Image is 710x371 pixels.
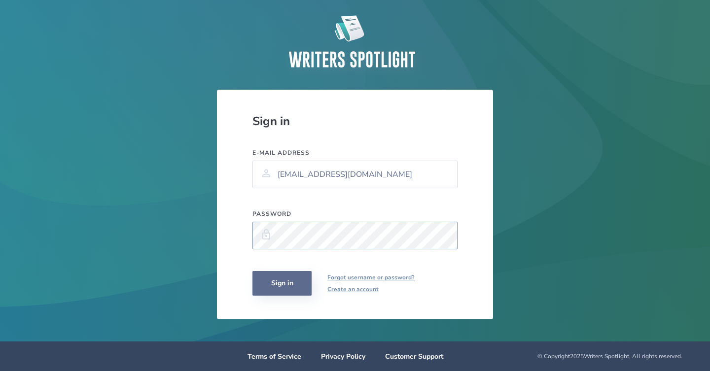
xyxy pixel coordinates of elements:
[252,113,458,129] div: Sign in
[252,149,458,157] label: E-mail address
[321,352,365,361] a: Privacy Policy
[385,352,443,361] a: Customer Support
[327,283,415,295] a: Create an account
[252,161,458,188] input: example@domain.com
[252,271,312,296] button: Sign in
[252,210,458,218] label: Password
[248,352,301,361] a: Terms of Service
[327,271,415,283] a: Forgot username or password?
[458,352,682,360] div: © Copyright 2025 Writers Spotlight, All rights reserved.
